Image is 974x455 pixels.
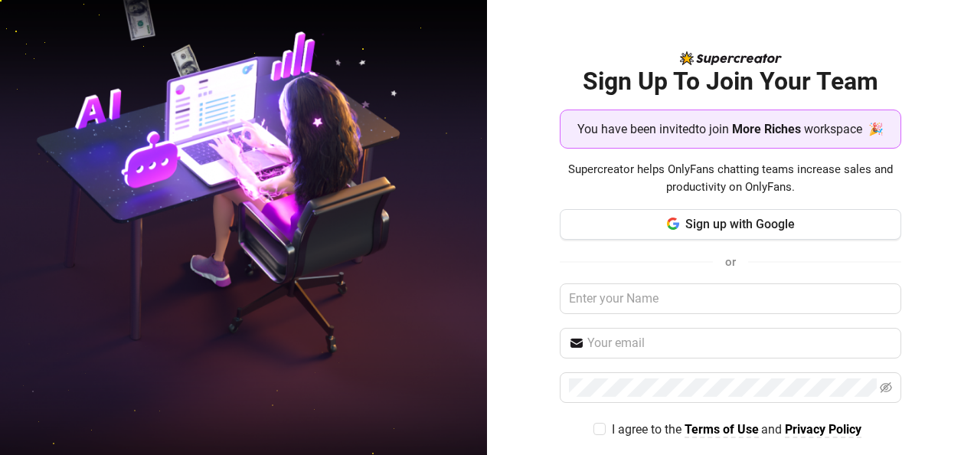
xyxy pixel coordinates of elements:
[560,161,901,197] span: Supercreator helps OnlyFans chatting teams increase sales and productivity on OnlyFans.
[732,122,801,136] strong: More Riches
[785,422,861,437] strong: Privacy Policy
[685,422,759,437] strong: Terms of Use
[725,255,736,269] span: or
[560,283,901,314] input: Enter your Name
[587,334,892,352] input: Your email
[761,422,785,437] span: and
[685,422,759,438] a: Terms of Use
[560,66,901,97] h2: Sign Up To Join Your Team
[880,381,892,394] span: eye-invisible
[577,119,729,139] span: You have been invited to join
[785,422,861,438] a: Privacy Policy
[612,422,685,437] span: I agree to the
[680,51,782,65] img: logo-BBDzfeDw.svg
[685,217,795,231] span: Sign up with Google
[560,209,901,240] button: Sign up with Google
[804,119,884,139] span: workspace 🎉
